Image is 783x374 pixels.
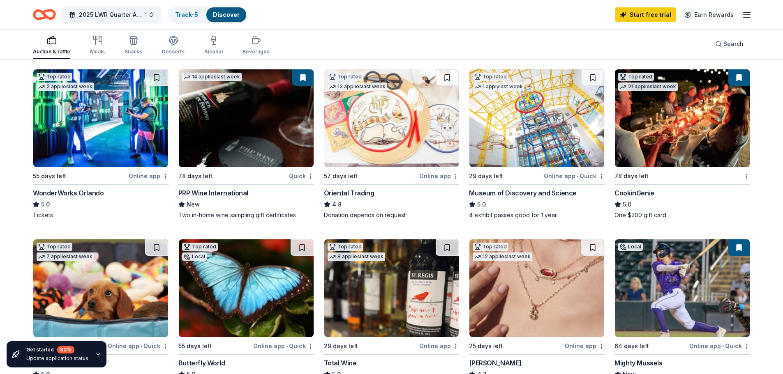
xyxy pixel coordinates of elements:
button: 2025 LWR Quarter Auction [62,7,161,23]
span: • [286,343,288,349]
a: Image for Oriental TradingTop rated13 applieslast week57 days leftOnline appOriental Trading4.8Do... [324,69,460,219]
div: 78 days left [178,171,212,181]
div: 29 days left [324,341,358,351]
span: New [187,200,200,209]
div: 78 days left [614,171,649,181]
div: 80 % [57,346,74,353]
div: Butterfly World [178,358,225,368]
button: Snacks [125,32,142,59]
div: Top rated [328,73,363,81]
div: Snacks [125,48,142,55]
img: Image for CookinGenie [615,69,750,167]
div: 29 days left [469,171,503,181]
div: Top rated [328,243,363,251]
span: 4.8 [332,200,342,209]
div: Online app [419,171,459,181]
button: Track· 5Discover [168,7,247,23]
div: 8 applies last week [328,252,385,261]
div: Online app Quick [689,341,750,351]
span: 5.0 [477,200,486,209]
img: Image for Total Wine [324,239,459,337]
div: Top rated [473,243,508,251]
div: Beverages [243,48,270,55]
div: 64 days left [614,341,649,351]
a: Image for WonderWorks OrlandoTop rated2 applieslast week55 days leftOnline appWonderWorks Orlando... [33,69,169,219]
div: Quick [289,171,314,181]
img: Image for Kendra Scott [469,239,604,337]
span: 5.0 [41,200,50,209]
div: CookinGenie [614,188,654,198]
img: Image for BarkBox [33,239,168,337]
div: [PERSON_NAME] [469,358,521,368]
div: 4 exhibit passes good for 1 year [469,211,605,219]
div: WonderWorks Orlando [33,188,104,198]
a: Image for Museum of Discovery and ScienceTop rated1 applylast week29 days leftOnline app•QuickMus... [469,69,605,219]
div: One $200 gift card [614,211,750,219]
button: Auction & raffle [33,32,70,59]
div: Meals [90,48,105,55]
div: Local [182,252,207,261]
div: 55 days left [178,341,212,351]
div: Online app Quick [253,341,314,351]
div: PRP Wine International [178,188,248,198]
img: Image for PRP Wine International [179,69,314,167]
img: Image for WonderWorks Orlando [33,69,168,167]
div: 55 days left [33,171,66,181]
img: Image for Oriental Trading [324,69,459,167]
img: Image for Museum of Discovery and Science [469,69,604,167]
a: Home [33,5,56,24]
button: Search [709,36,750,52]
div: 57 days left [324,171,358,181]
button: Beverages [243,32,270,59]
div: Auction & raffle [33,48,70,55]
div: 14 applies last week [182,73,242,81]
div: 1 apply last week [473,83,524,91]
div: 2 applies last week [37,83,94,91]
div: Online app [419,341,459,351]
a: Start free trial [615,7,676,22]
img: Image for Mighty Mussels [615,239,750,337]
div: Oriental Trading [324,188,374,198]
div: Online app Quick [544,171,605,181]
div: Mighty Mussels [614,358,662,368]
div: 21 applies last week [618,83,678,91]
div: Total Wine [324,358,357,368]
span: 2025 LWR Quarter Auction [79,10,145,20]
div: Online app [129,171,169,181]
img: Image for Butterfly World [179,239,314,337]
div: Top rated [182,243,218,251]
a: Earn Rewards [679,7,739,22]
div: 12 applies last week [473,252,532,261]
button: Desserts [162,32,185,59]
a: Discover [213,11,240,18]
span: • [577,173,578,179]
div: Local [618,243,643,251]
span: 5.0 [623,200,631,209]
div: Top rated [37,73,72,81]
div: Museum of Discovery and Science [469,188,577,198]
span: Search [723,39,744,49]
a: Image for CookinGenieTop rated21 applieslast week78 days leftCookinGenie5.0One $200 gift card [614,69,750,219]
span: • [722,343,724,349]
div: Two in-home wine sampling gift certificates [178,211,314,219]
a: Track· 5 [175,11,198,18]
button: Alcohol [204,32,223,59]
div: Alcohol [204,48,223,55]
div: Donation depends on request [324,211,460,219]
div: Update application status [26,355,88,362]
div: Desserts [162,48,185,55]
button: Meals [90,32,105,59]
div: Top rated [37,243,72,251]
div: Top rated [618,73,654,81]
span: • [141,343,142,349]
div: Online app [565,341,605,351]
div: Top rated [473,73,508,81]
div: Get started [26,346,88,353]
div: 13 applies last week [328,83,387,91]
div: 7 applies last week [37,252,94,261]
a: Image for PRP Wine International14 applieslast week78 days leftQuickPRP Wine InternationalNewTwo ... [178,69,314,219]
div: 25 days left [469,341,503,351]
div: Tickets [33,211,169,219]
